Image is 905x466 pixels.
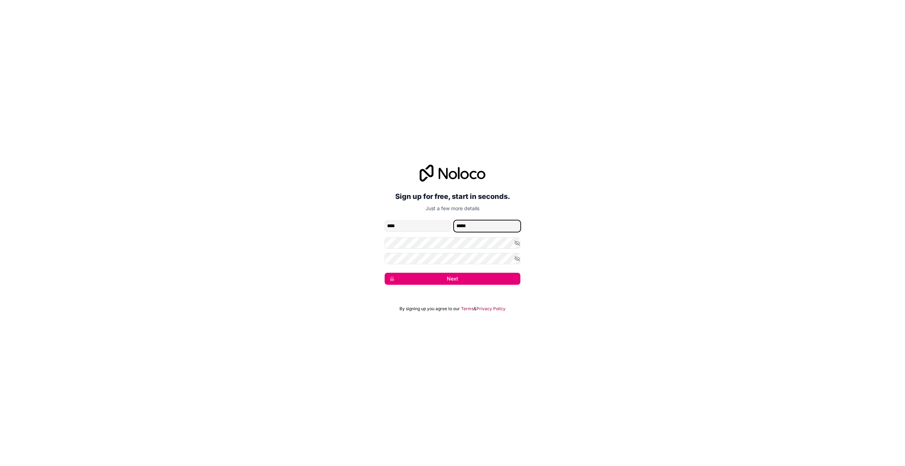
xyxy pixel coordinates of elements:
p: Just a few more details [385,205,520,212]
button: Next [385,273,520,285]
span: & [474,306,477,312]
input: family-name [454,220,520,232]
input: Confirm password [385,253,520,264]
a: Privacy Policy [477,306,506,312]
input: Password [385,237,520,249]
a: Terms [461,306,474,312]
input: given-name [385,220,451,232]
h2: Sign up for free, start in seconds. [385,190,520,203]
span: By signing up you agree to our [399,306,460,312]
